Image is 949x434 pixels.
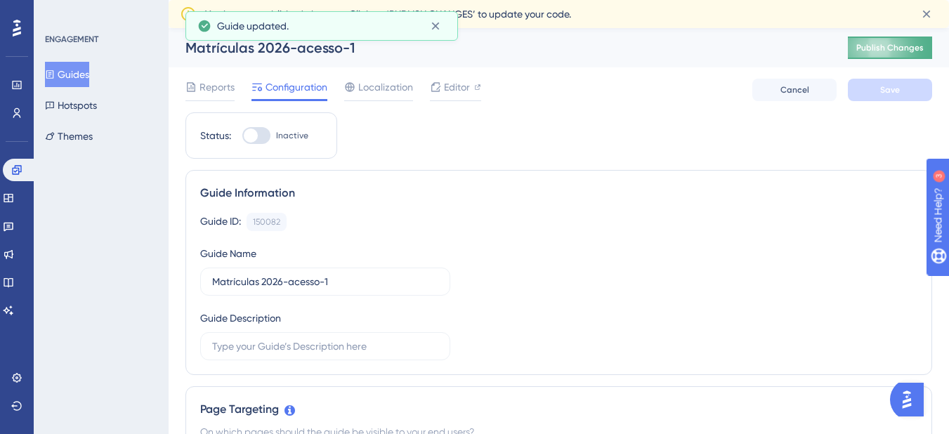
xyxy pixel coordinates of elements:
[200,245,256,262] div: Guide Name
[848,79,932,101] button: Save
[752,79,837,101] button: Cancel
[253,216,280,228] div: 150082
[444,79,470,96] span: Editor
[45,124,93,149] button: Themes
[880,84,900,96] span: Save
[45,34,98,45] div: ENGAGEMENT
[890,379,932,421] iframe: UserGuiding AI Assistant Launcher
[856,42,924,53] span: Publish Changes
[185,38,813,58] div: Matrículas 2026-acesso-1
[200,310,281,327] div: Guide Description
[45,93,97,118] button: Hotspots
[200,213,241,231] div: Guide ID:
[200,185,917,202] div: Guide Information
[45,62,89,87] button: Guides
[33,4,88,20] span: Need Help?
[200,401,917,418] div: Page Targeting
[98,7,102,18] div: 3
[212,274,438,289] input: Type your Guide’s Name here
[276,130,308,141] span: Inactive
[217,18,289,34] span: Guide updated.
[358,79,413,96] span: Localization
[200,127,231,144] div: Status:
[199,79,235,96] span: Reports
[205,6,571,22] span: You have unpublished changes. Click on ‘PUBLISH CHANGES’ to update your code.
[212,338,438,354] input: Type your Guide’s Description here
[848,37,932,59] button: Publish Changes
[780,84,809,96] span: Cancel
[266,79,327,96] span: Configuration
